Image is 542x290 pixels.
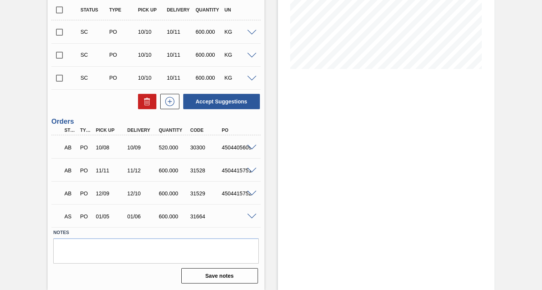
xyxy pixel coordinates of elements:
div: Suggestion Created [79,52,110,58]
div: 10/11/2025 [165,52,196,58]
div: 12/09/2025 [94,190,128,197]
div: 600.000 [157,190,191,197]
div: Purchase order [107,29,138,35]
div: PO [220,128,254,133]
div: Pick up [94,128,128,133]
div: Purchase order [78,144,94,151]
div: Awaiting Billing [62,162,78,179]
div: 600.000 [157,213,191,220]
div: 30300 [188,144,222,151]
div: Suggestion Created [79,75,110,81]
label: Notes [53,227,259,238]
div: 10/10/2025 [136,29,167,35]
div: Quantity [157,128,191,133]
div: Suggestion Created [79,29,110,35]
button: Save notes [181,268,258,283]
p: AS [64,213,76,220]
div: KG [222,75,253,81]
div: Purchase order [107,75,138,81]
div: UN [222,7,253,13]
div: 12/10/2025 [125,190,159,197]
div: Code [188,128,222,133]
div: Purchase order [78,190,94,197]
div: Type [78,128,94,133]
div: Purchase order [107,52,138,58]
div: Accept Suggestions [179,93,261,110]
div: Purchase order [78,167,94,174]
div: 10/10/2025 [136,52,167,58]
div: 10/11/2025 [165,75,196,81]
div: 11/12/2025 [125,167,159,174]
div: 4504405609 [220,144,254,151]
p: AB [64,167,76,174]
div: 600.000 [194,75,225,81]
div: Quantity [194,7,225,13]
div: 01/05/2026 [94,213,128,220]
div: Delete Suggestions [134,94,156,109]
p: AB [64,144,76,151]
div: KG [222,52,253,58]
div: 01/06/2026 [125,213,159,220]
div: 31529 [188,190,222,197]
div: Delivery [125,128,159,133]
p: AB [64,190,76,197]
div: 4504415751 [220,167,254,174]
button: Accept Suggestions [183,94,260,109]
div: 4504415752 [220,190,254,197]
div: 31664 [188,213,222,220]
div: 10/11/2025 [165,29,196,35]
div: 10/10/2025 [136,75,167,81]
div: 10/09/2025 [125,144,159,151]
div: 600.000 [194,29,225,35]
div: Awaiting Billing [62,185,78,202]
div: Step [62,128,78,133]
div: 10/08/2025 [94,144,128,151]
div: Type [107,7,138,13]
h3: Orders [51,118,261,126]
div: 520.000 [157,144,191,151]
div: KG [222,29,253,35]
div: Waiting for PO SAP [62,208,78,225]
div: Delivery [165,7,196,13]
div: Purchase order [78,213,94,220]
div: Awaiting Billing [62,139,78,156]
div: 600.000 [157,167,191,174]
div: New suggestion [156,94,179,109]
div: 11/11/2025 [94,167,128,174]
div: 600.000 [194,52,225,58]
div: Status [79,7,110,13]
div: 31528 [188,167,222,174]
div: Pick up [136,7,167,13]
